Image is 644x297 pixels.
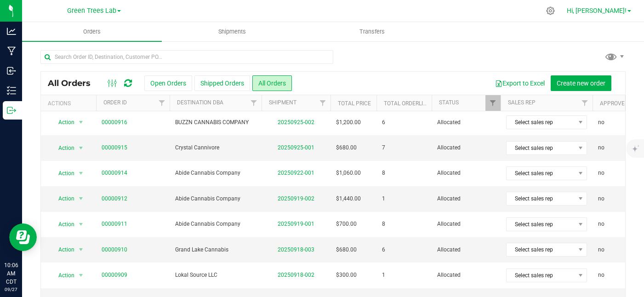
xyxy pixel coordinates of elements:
span: Select sales rep [507,243,575,256]
span: Allocated [437,194,495,203]
span: no [598,220,604,228]
a: 20250922-001 [278,170,314,176]
a: 00000915 [102,143,127,152]
span: no [598,169,604,177]
span: 1 [382,194,385,203]
span: Action [50,243,75,256]
p: 09/27 [4,286,18,293]
span: no [598,143,604,152]
span: no [598,194,604,203]
span: 8 [382,169,385,177]
a: 20250919-002 [278,195,314,202]
span: select [75,116,87,129]
a: Total Orderlines [384,100,433,107]
a: 20250918-003 [278,246,314,253]
span: $700.00 [336,220,357,228]
span: Orders [71,28,113,36]
span: Action [50,116,75,129]
span: Allocated [437,246,495,254]
iframe: Resource center [9,223,37,251]
span: Select sales rep [507,167,575,180]
span: Hi, [PERSON_NAME]! [567,7,627,14]
a: Shipment [269,99,296,106]
a: Filter [154,95,170,111]
a: 20250925-002 [278,119,314,126]
span: $680.00 [336,143,357,152]
a: Order ID [103,99,127,106]
span: $300.00 [336,271,357,280]
span: Lokal Source LLC [175,271,256,280]
div: Manage settings [545,6,556,15]
span: Action [50,269,75,282]
a: Orders [22,22,162,41]
a: Destination DBA [177,99,223,106]
inline-svg: Analytics [7,27,16,36]
span: Action [50,142,75,154]
span: Select sales rep [507,218,575,231]
span: select [75,142,87,154]
a: Filter [315,95,331,111]
span: Action [50,167,75,180]
span: $680.00 [336,246,357,254]
inline-svg: Inbound [7,66,16,75]
span: BUZZN CANNABIS COMPANY [175,118,256,127]
span: select [75,269,87,282]
span: $1,440.00 [336,194,361,203]
span: All Orders [48,78,100,88]
span: Allocated [437,271,495,280]
span: $1,200.00 [336,118,361,127]
span: Allocated [437,169,495,177]
span: select [75,243,87,256]
span: Select sales rep [507,116,575,129]
span: Abide Cannabis Company [175,169,256,177]
span: Allocated [437,220,495,228]
span: Shipments [206,28,258,36]
span: Action [50,192,75,205]
a: Filter [485,95,501,111]
a: 00000914 [102,169,127,177]
span: 7 [382,143,385,152]
span: Create new order [557,80,605,87]
a: 00000909 [102,271,127,280]
span: Abide Cannabis Company [175,194,256,203]
span: 1 [382,271,385,280]
span: Allocated [437,118,495,127]
span: Select sales rep [507,269,575,282]
span: Abide Cannabis Company [175,220,256,228]
span: Green Trees Lab [67,7,116,15]
a: 00000911 [102,220,127,228]
button: Create new order [551,75,611,91]
span: select [75,167,87,180]
span: Transfers [347,28,397,36]
inline-svg: Inventory [7,86,16,95]
p: 10:06 AM CDT [4,261,18,286]
input: Search Order ID, Destination, Customer PO... [40,50,333,64]
span: no [598,246,604,254]
span: Allocated [437,143,495,152]
a: Shipments [162,22,302,41]
button: Open Orders [144,75,192,91]
a: Sales Rep [508,99,536,106]
span: select [75,192,87,205]
span: 6 [382,246,385,254]
button: Shipped Orders [194,75,250,91]
a: Status [439,99,459,106]
span: 6 [382,118,385,127]
a: Filter [246,95,262,111]
div: Actions [48,100,92,107]
span: Action [50,218,75,231]
a: 20250919-001 [278,221,314,227]
a: 00000916 [102,118,127,127]
a: Filter [577,95,593,111]
span: $1,060.00 [336,169,361,177]
a: 00000910 [102,246,127,254]
span: Select sales rep [507,142,575,154]
span: no [598,118,604,127]
inline-svg: Manufacturing [7,46,16,56]
a: Transfers [302,22,442,41]
a: Total Price [338,100,371,107]
span: Grand Lake Cannabis [175,246,256,254]
button: All Orders [252,75,292,91]
span: select [75,218,87,231]
span: Crystal Cannivore [175,143,256,152]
